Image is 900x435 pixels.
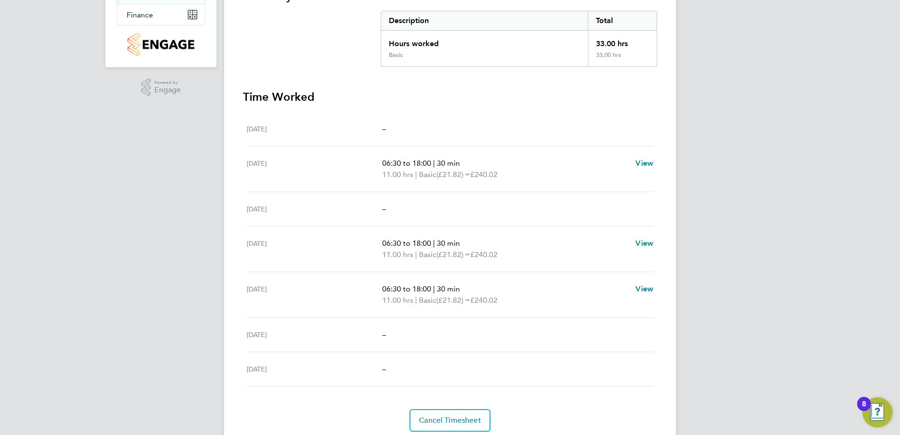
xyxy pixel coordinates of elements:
[382,124,386,133] span: –
[470,296,498,305] span: £240.02
[415,170,417,179] span: |
[419,295,436,306] span: Basic
[635,284,653,293] span: View
[635,159,653,168] span: View
[437,159,460,168] span: 30 min
[382,239,431,248] span: 06:30 to 18:00
[247,123,382,135] div: [DATE]
[436,250,470,259] span: (£21.82) =
[389,51,403,59] div: Basic
[470,170,498,179] span: £240.02
[127,10,153,19] span: Finance
[117,4,205,25] button: Finance
[419,249,436,260] span: Basic
[243,89,657,105] h3: Time Worked
[588,31,657,51] div: 33.00 hrs
[381,31,588,51] div: Hours worked
[247,158,382,180] div: [DATE]
[154,86,181,94] span: Engage
[381,11,588,30] div: Description
[419,169,436,180] span: Basic
[470,250,498,259] span: £240.02
[382,330,386,339] span: –
[862,397,892,427] button: Open Resource Center, 8 new notifications
[382,364,386,373] span: –
[635,158,653,169] a: View
[382,170,413,179] span: 11.00 hrs
[437,239,460,248] span: 30 min
[247,329,382,340] div: [DATE]
[247,363,382,375] div: [DATE]
[433,239,435,248] span: |
[588,11,657,30] div: Total
[381,11,657,67] div: Summary
[635,239,653,248] span: View
[382,250,413,259] span: 11.00 hrs
[437,284,460,293] span: 30 min
[382,204,386,213] span: –
[382,159,431,168] span: 06:30 to 18:00
[862,404,866,416] div: 8
[117,33,205,56] a: Go to home page
[382,284,431,293] span: 06:30 to 18:00
[154,79,181,87] span: Powered by
[141,79,181,97] a: Powered byEngage
[247,238,382,260] div: [DATE]
[436,296,470,305] span: (£21.82) =
[436,170,470,179] span: (£21.82) =
[128,33,194,56] img: countryside-properties-logo-retina.png
[419,416,481,425] span: Cancel Timesheet
[635,238,653,249] a: View
[247,283,382,306] div: [DATE]
[415,296,417,305] span: |
[415,250,417,259] span: |
[635,283,653,295] a: View
[410,409,490,432] button: Cancel Timesheet
[433,159,435,168] span: |
[588,51,657,66] div: 33.00 hrs
[382,296,413,305] span: 11.00 hrs
[433,284,435,293] span: |
[247,203,382,215] div: [DATE]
